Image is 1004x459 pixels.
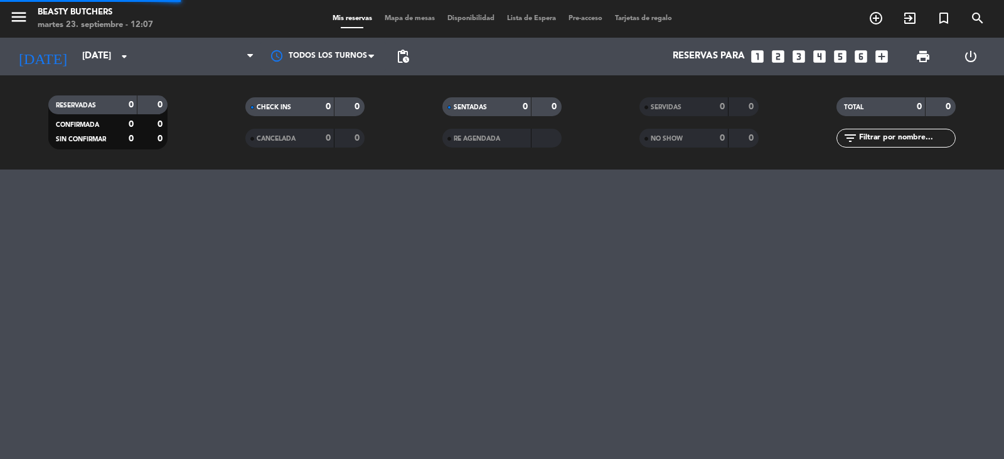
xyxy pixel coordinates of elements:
[749,134,756,143] strong: 0
[9,8,28,31] button: menu
[441,15,501,22] span: Disponibilidad
[355,134,362,143] strong: 0
[523,102,528,111] strong: 0
[720,134,725,143] strong: 0
[843,131,858,146] i: filter_list
[791,48,807,65] i: looks_3
[257,136,296,142] span: CANCELADA
[129,120,134,129] strong: 0
[355,102,362,111] strong: 0
[117,49,132,64] i: arrow_drop_down
[651,104,681,111] span: SERVIDAS
[770,48,786,65] i: looks_two
[902,11,917,26] i: exit_to_app
[947,38,995,75] div: LOG OUT
[673,51,745,62] span: Reservas para
[38,6,153,19] div: Beasty Butchers
[868,11,884,26] i: add_circle_outline
[936,11,951,26] i: turned_in_not
[158,100,165,109] strong: 0
[749,48,766,65] i: looks_one
[562,15,609,22] span: Pre-acceso
[916,49,931,64] span: print
[9,43,76,70] i: [DATE]
[651,136,683,142] span: NO SHOW
[720,102,725,111] strong: 0
[326,15,378,22] span: Mis reservas
[158,134,165,143] strong: 0
[858,131,955,145] input: Filtrar por nombre...
[501,15,562,22] span: Lista de Espera
[609,15,678,22] span: Tarjetas de regalo
[326,102,331,111] strong: 0
[56,102,96,109] span: RESERVADAS
[873,48,890,65] i: add_box
[257,104,291,111] span: CHECK INS
[552,102,559,111] strong: 0
[158,120,165,129] strong: 0
[326,134,331,143] strong: 0
[454,136,500,142] span: RE AGENDADA
[454,104,487,111] span: SENTADAS
[9,8,28,26] i: menu
[129,134,134,143] strong: 0
[853,48,869,65] i: looks_6
[378,15,441,22] span: Mapa de mesas
[963,49,978,64] i: power_settings_new
[129,100,134,109] strong: 0
[832,48,848,65] i: looks_5
[844,104,863,111] span: TOTAL
[56,136,106,143] span: SIN CONFIRMAR
[811,48,828,65] i: looks_4
[946,102,953,111] strong: 0
[395,49,410,64] span: pending_actions
[56,122,99,128] span: CONFIRMADA
[917,102,922,111] strong: 0
[38,19,153,31] div: martes 23. septiembre - 12:07
[970,11,985,26] i: search
[749,102,756,111] strong: 0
